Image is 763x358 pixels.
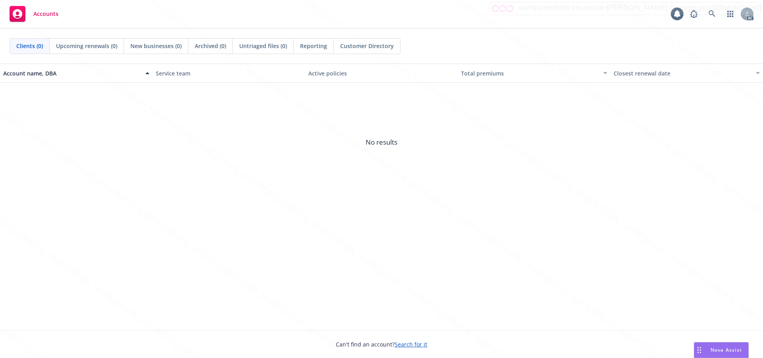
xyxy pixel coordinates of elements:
button: Active policies [305,64,458,83]
span: Archived (0) [195,42,226,50]
div: Active policies [308,69,455,77]
span: Customer Directory [340,42,394,50]
a: Report a Bug [686,6,702,22]
span: Nova Assist [711,346,742,353]
span: Reporting [300,42,327,50]
button: Service team [153,64,305,83]
span: Can't find an account? [336,340,427,348]
div: Closest renewal date [614,69,751,77]
a: Switch app [722,6,738,22]
a: Search for it [395,341,427,348]
span: Untriaged files (0) [239,42,287,50]
div: Total premiums [461,69,598,77]
a: Accounts [6,3,62,25]
a: Search [704,6,720,22]
span: New businesses (0) [130,42,182,50]
div: Account name, DBA [3,69,141,77]
button: Closest renewal date [610,64,763,83]
span: Clients (0) [16,42,43,50]
div: Service team [156,69,302,77]
div: Drag to move [694,343,704,358]
button: Nova Assist [694,342,749,358]
span: Upcoming renewals (0) [56,42,117,50]
button: Total premiums [458,64,610,83]
span: Accounts [33,11,58,17]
